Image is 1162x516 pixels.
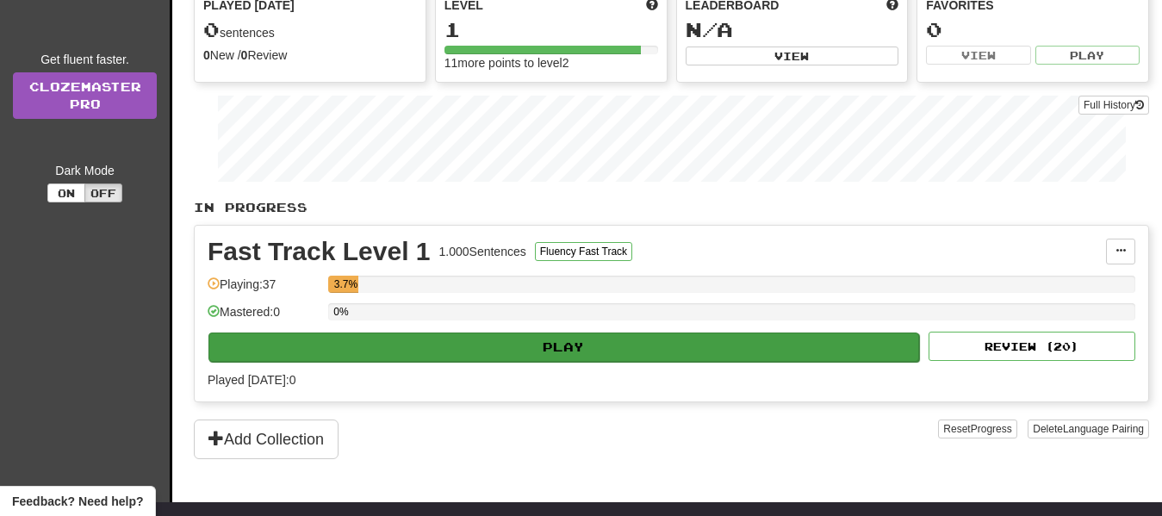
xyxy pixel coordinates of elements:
button: Play [1035,46,1140,65]
strong: 0 [203,48,210,62]
div: Get fluent faster. [13,51,157,68]
a: ClozemasterPro [13,72,157,119]
div: 11 more points to level 2 [444,54,658,71]
button: Review (20) [929,332,1135,361]
button: View [926,46,1030,65]
span: Played [DATE]: 0 [208,373,295,387]
button: Play [208,333,919,362]
button: Fluency Fast Track [535,242,632,261]
div: 3.7% [333,276,357,293]
div: 0 [926,19,1140,40]
button: Off [84,183,122,202]
div: 1 [444,19,658,40]
div: sentences [203,19,417,41]
div: Playing: 37 [208,276,320,304]
div: Mastered: 0 [208,303,320,332]
button: Full History [1078,96,1149,115]
p: In Progress [194,199,1149,216]
div: Fast Track Level 1 [208,239,431,264]
button: View [686,47,899,65]
div: New / Review [203,47,417,64]
div: 1.000 Sentences [439,243,526,260]
span: Open feedback widget [12,493,143,510]
div: Dark Mode [13,162,157,179]
span: Progress [971,423,1012,435]
button: ResetProgress [938,420,1016,438]
strong: 0 [241,48,248,62]
button: DeleteLanguage Pairing [1028,420,1149,438]
span: Language Pairing [1063,423,1144,435]
button: On [47,183,85,202]
span: N/A [686,17,733,41]
button: Add Collection [194,420,339,459]
span: 0 [203,17,220,41]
